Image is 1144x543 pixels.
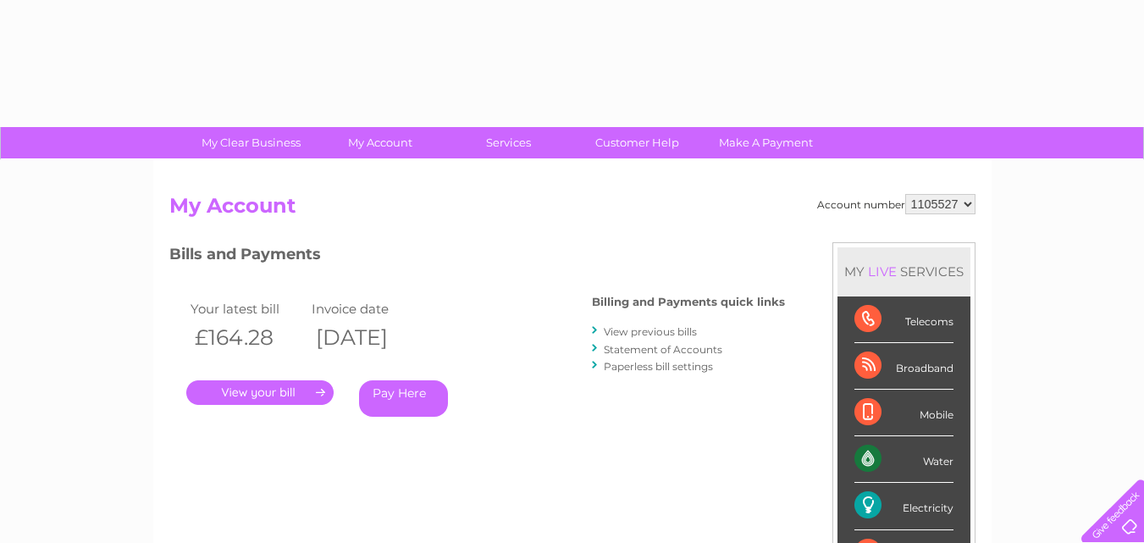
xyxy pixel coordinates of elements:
[604,325,697,338] a: View previous bills
[567,127,707,158] a: Customer Help
[169,242,785,272] h3: Bills and Payments
[604,343,722,356] a: Statement of Accounts
[837,247,970,296] div: MY SERVICES
[439,127,578,158] a: Services
[604,360,713,373] a: Paperless bill settings
[854,483,953,529] div: Electricity
[186,380,334,405] a: .
[359,380,448,417] a: Pay Here
[592,296,785,308] h4: Billing and Payments quick links
[186,320,308,355] th: £164.28
[169,194,975,226] h2: My Account
[817,194,975,214] div: Account number
[854,390,953,436] div: Mobile
[696,127,836,158] a: Make A Payment
[865,263,900,280] div: LIVE
[307,320,429,355] th: [DATE]
[307,297,429,320] td: Invoice date
[186,297,308,320] td: Your latest bill
[310,127,450,158] a: My Account
[854,296,953,343] div: Telecoms
[854,343,953,390] div: Broadband
[854,436,953,483] div: Water
[181,127,321,158] a: My Clear Business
